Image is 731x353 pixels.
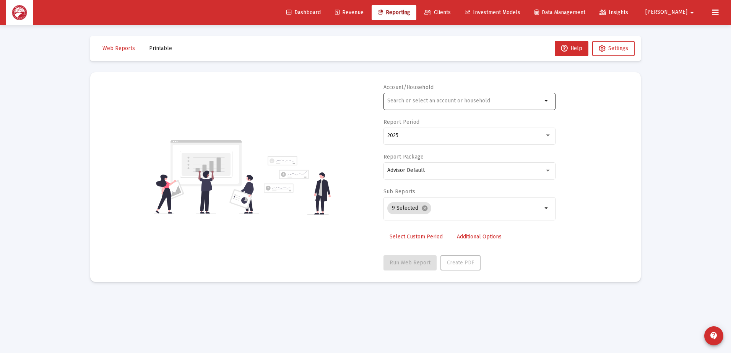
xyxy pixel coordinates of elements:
label: Report Package [383,154,424,160]
span: Select Custom Period [390,233,443,240]
mat-chip: 9 Selected [387,202,431,214]
span: Insights [599,9,628,16]
span: Run Web Report [390,259,430,266]
mat-icon: arrow_drop_down [542,204,551,213]
a: Dashboard [280,5,327,20]
span: Clients [424,9,451,16]
a: Insights [593,5,634,20]
span: Advisor Default [387,167,425,173]
button: Help [555,41,588,56]
button: Web Reports [96,41,141,56]
span: Reporting [378,9,410,16]
label: Report Period [383,119,420,125]
span: 2025 [387,132,398,139]
button: Printable [143,41,178,56]
button: Create PDF [440,255,481,270]
span: [PERSON_NAME] [645,9,687,16]
span: Revenue [335,9,364,16]
mat-chip-list: Selection [387,201,542,216]
img: reporting [154,139,259,215]
mat-icon: contact_support [709,331,718,340]
span: Help [561,45,582,52]
img: Dashboard [12,5,27,20]
img: reporting-alt [264,156,331,215]
button: Run Web Report [383,255,437,270]
span: Additional Options [457,233,502,240]
mat-icon: arrow_drop_down [687,5,697,20]
span: Printable [149,45,172,52]
span: Data Management [534,9,585,16]
a: Revenue [329,5,370,20]
mat-icon: cancel [421,205,428,212]
a: Data Management [528,5,591,20]
a: Reporting [372,5,416,20]
span: Dashboard [286,9,321,16]
mat-icon: arrow_drop_down [542,96,551,105]
button: [PERSON_NAME] [636,5,706,20]
span: Web Reports [102,45,135,52]
span: Investment Models [465,9,520,16]
a: Clients [418,5,457,20]
a: Investment Models [459,5,526,20]
span: Create PDF [447,259,474,266]
input: Search or select an account or household [387,98,542,104]
label: Sub Reports [383,188,416,195]
span: Settings [608,45,628,52]
button: Settings [592,41,635,56]
label: Account/Household [383,84,434,91]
